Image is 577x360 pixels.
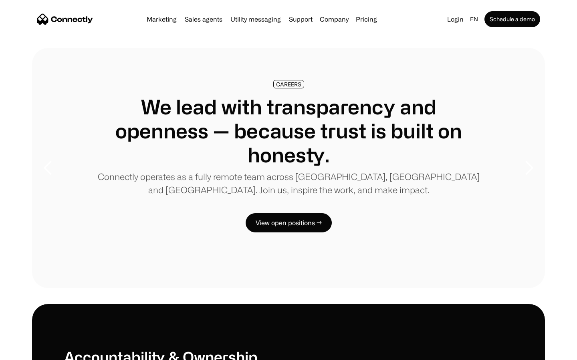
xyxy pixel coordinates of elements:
a: Marketing [143,16,180,22]
aside: Language selected: English [8,345,48,357]
div: en [470,14,478,25]
a: View open positions → [246,213,332,232]
a: Sales agents [182,16,226,22]
h1: We lead with transparency and openness — because trust is built on honesty. [96,95,481,167]
a: Pricing [353,16,380,22]
a: Schedule a demo [484,11,540,27]
a: Utility messaging [227,16,284,22]
p: Connectly operates as a fully remote team across [GEOGRAPHIC_DATA], [GEOGRAPHIC_DATA] and [GEOGRA... [96,170,481,196]
div: CAREERS [276,81,301,87]
ul: Language list [16,346,48,357]
a: Support [286,16,316,22]
div: Company [320,14,349,25]
a: Login [444,14,467,25]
